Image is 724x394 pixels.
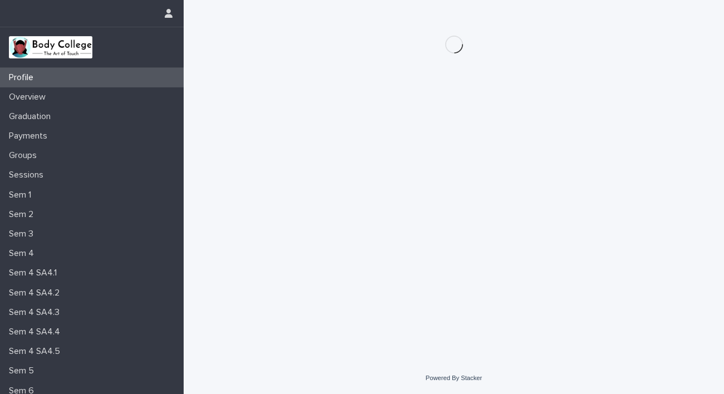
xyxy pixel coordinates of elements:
p: Sem 4 SA4.1 [4,268,66,278]
img: xvtzy2PTuGgGH0xbwGb2 [9,36,92,58]
p: Sem 4 SA4.5 [4,346,69,357]
p: Sem 1 [4,190,40,200]
p: Sem 2 [4,209,42,220]
p: Profile [4,72,42,83]
p: Groups [4,150,46,161]
p: Sem 5 [4,366,43,376]
p: Sem 4 SA4.3 [4,307,68,318]
p: Graduation [4,111,60,122]
p: Sem 4 [4,248,43,259]
p: Sem 3 [4,229,42,239]
p: Sessions [4,170,52,180]
a: Powered By Stacker [426,375,482,381]
p: Sem 4 SA4.2 [4,288,68,298]
p: Payments [4,131,56,141]
p: Sem 4 SA4.4 [4,327,69,337]
p: Overview [4,92,55,102]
